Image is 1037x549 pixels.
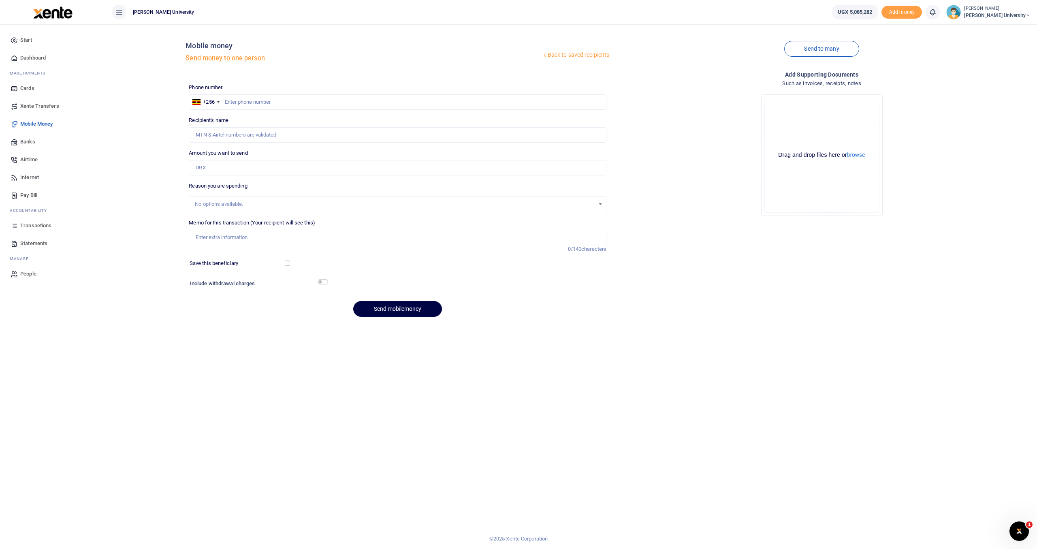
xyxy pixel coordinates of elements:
[832,5,878,19] a: UGX 5,085,282
[20,84,34,92] span: Cards
[881,9,922,15] a: Add money
[881,6,922,19] span: Add money
[32,9,73,15] a: logo-small logo-large logo-large
[189,127,606,143] input: MTN & Airtel numbers are validated
[20,270,36,278] span: People
[6,169,98,186] a: Internet
[33,6,73,19] img: logo-large
[881,6,922,19] li: Toup your wallet
[6,49,98,67] a: Dashboard
[16,208,47,213] span: countability
[189,95,222,109] div: Uganda: +256
[6,217,98,235] a: Transactions
[189,182,247,190] label: Reason you are spending
[186,54,541,62] h5: Send money to one person
[203,98,214,106] div: +256
[946,5,1031,19] a: profile-user [PERSON_NAME] [PERSON_NAME] University
[189,83,222,92] label: Phone number
[20,239,47,248] span: Statements
[964,5,1031,12] small: [PERSON_NAME]
[613,79,1031,88] h4: Such as invoices, receipts, notes
[6,265,98,283] a: People
[20,156,38,164] span: Airtime
[765,151,879,159] div: Drag and drop files here or
[20,173,39,182] span: Internet
[186,41,541,50] h4: Mobile money
[189,116,228,124] label: Recipient's name
[20,138,35,146] span: Banks
[189,230,606,245] input: Enter extra information
[195,200,595,208] div: No options available.
[6,31,98,49] a: Start
[581,246,606,252] span: characters
[838,8,872,16] span: UGX 5,085,282
[20,222,51,230] span: Transactions
[6,204,98,217] li: Ac
[6,115,98,133] a: Mobile Money
[964,12,1031,19] span: [PERSON_NAME] University
[828,5,881,19] li: Wallet ballance
[130,9,197,16] span: [PERSON_NAME] University
[189,160,606,175] input: UGX
[14,256,29,261] span: anage
[20,54,46,62] span: Dashboard
[6,133,98,151] a: Banks
[946,5,961,19] img: profile-user
[20,36,32,44] span: Start
[542,48,610,62] a: Back to saved recipients
[6,79,98,97] a: Cards
[20,191,37,199] span: Pay Bill
[784,41,859,57] a: Send to many
[189,94,606,110] input: Enter phone number
[189,149,248,157] label: Amount you want to send
[14,71,45,75] span: ake Payments
[6,151,98,169] a: Airtime
[613,70,1031,79] h4: Add supporting Documents
[6,67,98,79] li: M
[20,102,59,110] span: Xente Transfers
[190,259,238,267] label: Save this beneficiary
[847,152,865,158] button: browse
[761,94,883,216] div: File Uploader
[1026,521,1033,528] span: 1
[6,252,98,265] li: M
[20,120,53,128] span: Mobile Money
[6,235,98,252] a: Statements
[190,280,324,287] h6: Include withdrawal charges
[6,186,98,204] a: Pay Bill
[6,97,98,115] a: Xente Transfers
[1009,521,1029,541] iframe: Intercom live chat
[189,219,315,227] label: Memo for this transaction (Your recipient will see this)
[353,301,442,317] button: Send mobilemoney
[568,246,582,252] span: 0/140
